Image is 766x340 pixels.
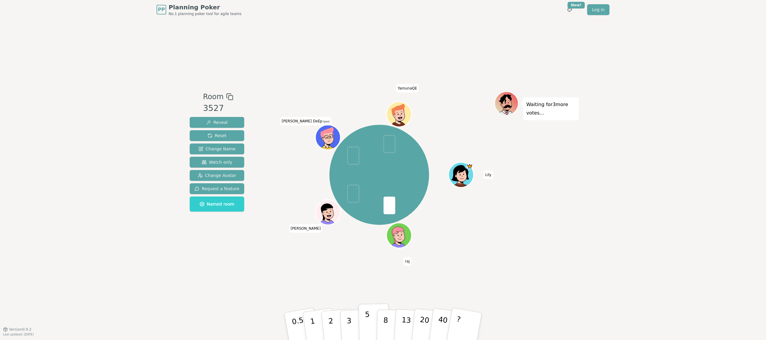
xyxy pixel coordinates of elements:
[190,157,244,168] button: Watch only
[207,133,226,139] span: Reset
[322,120,330,123] span: (you)
[280,117,331,125] span: Click to change your name
[190,197,244,212] button: Named room
[484,171,493,179] span: Click to change your name
[206,119,228,125] span: Reveal
[203,102,233,115] div: 3527
[200,201,234,207] span: Named room
[289,224,322,232] span: Click to change your name
[158,6,165,13] span: PP
[568,2,585,8] div: New!
[403,257,411,266] span: Click to change your name
[587,4,609,15] a: Log in
[190,130,244,141] button: Reset
[169,3,241,11] span: Planning Poker
[157,3,241,16] a: PPPlanning PokerNo.1 planning poker tool for agile teams
[202,159,232,165] span: Watch only
[203,91,223,102] span: Room
[564,4,575,15] button: New!
[195,186,239,192] span: Request a feature
[3,333,34,336] span: Last updated: [DATE]
[169,11,241,16] span: No.1 planning poker tool for agile teams
[396,84,419,92] span: Click to change your name
[198,146,235,152] span: Change Name
[466,163,473,169] span: Lily is the host
[3,327,32,332] button: Version0.9.2
[190,117,244,128] button: Reveal
[316,126,340,149] button: Click to change your avatar
[190,183,244,194] button: Request a feature
[526,100,576,117] p: Waiting for 3 more votes...
[9,327,32,332] span: Version 0.9.2
[190,170,244,181] button: Change Avatar
[190,143,244,154] button: Change Name
[198,172,236,178] span: Change Avatar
